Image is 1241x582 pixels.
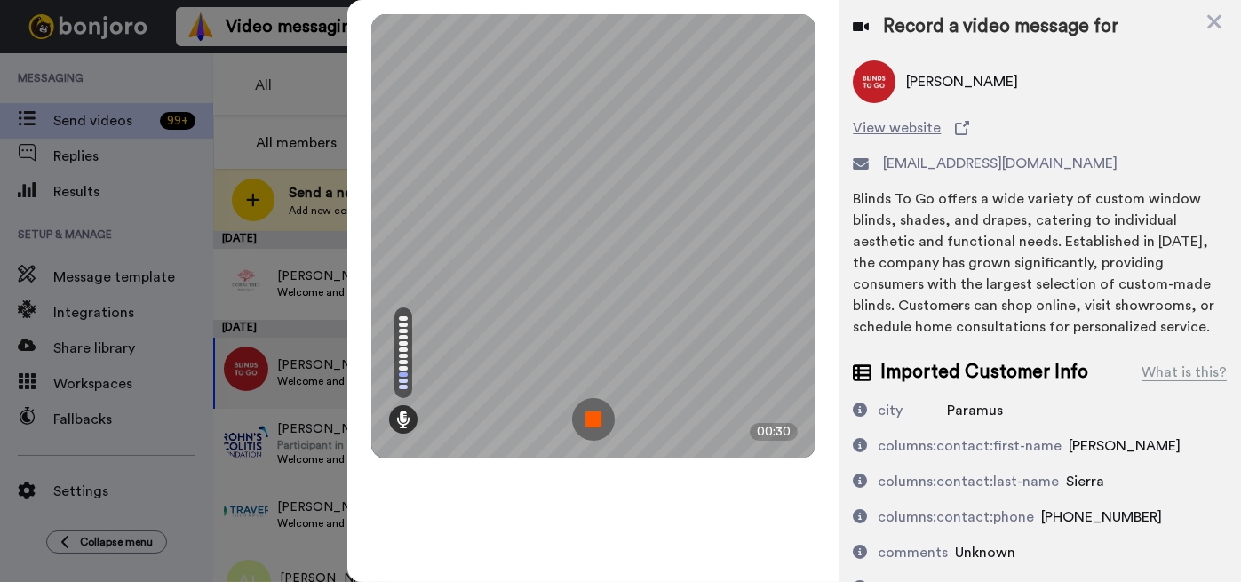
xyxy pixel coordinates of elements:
[853,117,1227,139] a: View website
[853,188,1227,338] div: Blinds To Go offers a wide variety of custom window blinds, shades, and drapes, catering to indiv...
[878,471,1059,492] div: columns:contact:last-name
[1069,439,1181,453] span: [PERSON_NAME]
[878,400,903,421] div: city
[1142,362,1227,383] div: What is this?
[878,542,948,563] div: comments
[750,423,798,441] div: 00:30
[880,359,1088,386] span: Imported Customer Info
[1066,474,1104,489] span: Sierra
[1041,510,1162,524] span: [PHONE_NUMBER]
[955,546,1015,560] span: Unknown
[572,398,615,441] img: ic_record_stop.svg
[878,506,1034,528] div: columns:contact:phone
[883,153,1118,174] span: [EMAIL_ADDRESS][DOMAIN_NAME]
[853,117,941,139] span: View website
[878,435,1062,457] div: columns:contact:first-name
[947,403,1003,418] span: Paramus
